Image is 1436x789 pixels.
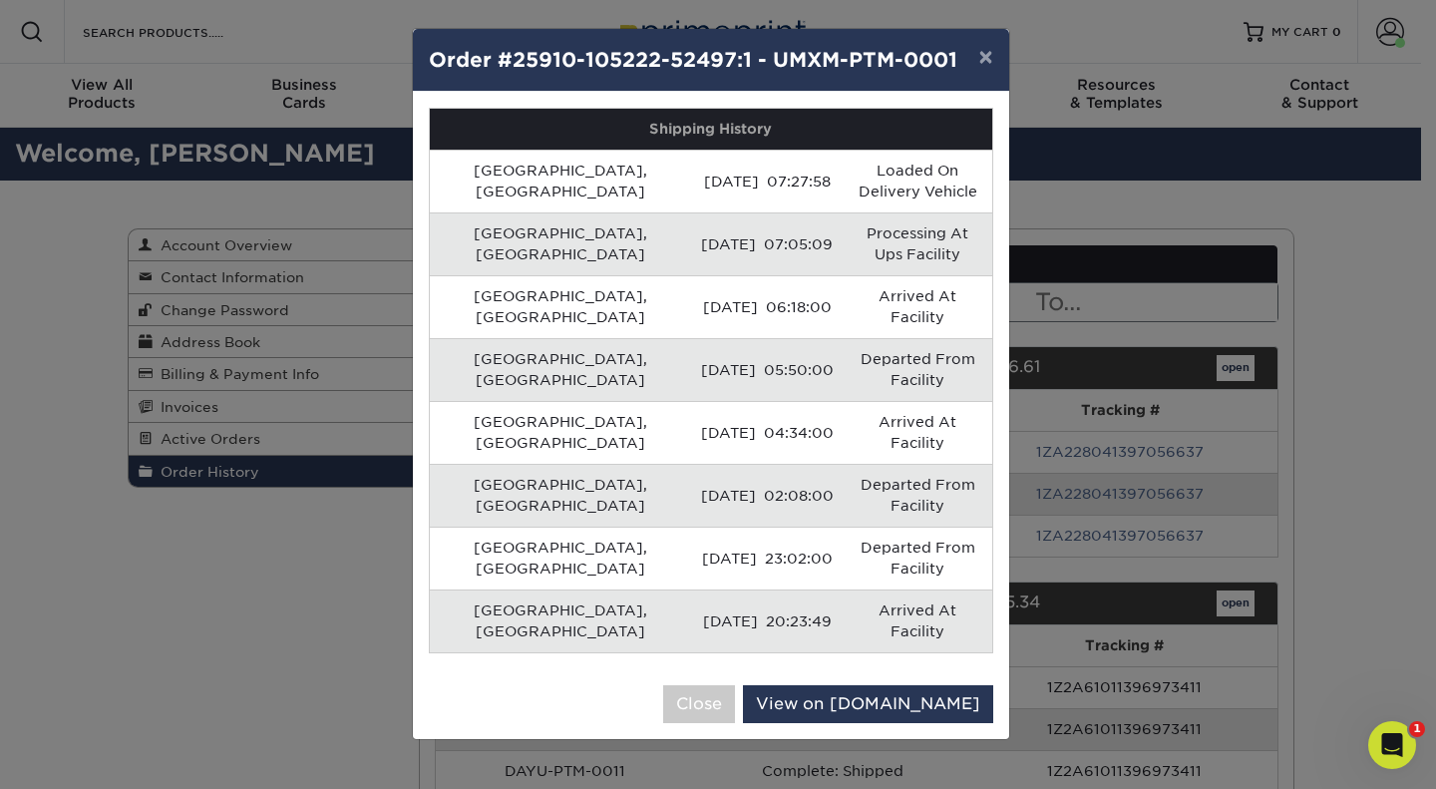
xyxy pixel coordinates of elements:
td: [GEOGRAPHIC_DATA], [GEOGRAPHIC_DATA] [430,338,691,401]
td: Arrived At Facility [844,590,992,652]
td: [DATE] 04:34:00 [691,401,844,464]
td: [GEOGRAPHIC_DATA], [GEOGRAPHIC_DATA] [430,527,691,590]
td: [DATE] 07:05:09 [691,212,844,275]
td: [GEOGRAPHIC_DATA], [GEOGRAPHIC_DATA] [430,275,691,338]
td: Arrived At Facility [844,275,992,338]
td: [DATE] 06:18:00 [691,275,844,338]
span: 1 [1409,721,1425,737]
td: [DATE] 20:23:49 [691,590,844,652]
iframe: Intercom live chat [1368,721,1416,769]
td: [DATE] 07:27:58 [691,150,844,212]
h4: Order #25910-105222-52497:1 - UMXM-PTM-0001 [429,45,993,75]
button: Close [663,685,735,723]
td: Arrived At Facility [844,401,992,464]
td: [GEOGRAPHIC_DATA], [GEOGRAPHIC_DATA] [430,401,691,464]
td: [GEOGRAPHIC_DATA], [GEOGRAPHIC_DATA] [430,150,691,212]
td: [GEOGRAPHIC_DATA], [GEOGRAPHIC_DATA] [430,212,691,275]
td: Loaded On Delivery Vehicle [844,150,992,212]
td: [GEOGRAPHIC_DATA], [GEOGRAPHIC_DATA] [430,590,691,652]
th: Shipping History [430,109,992,150]
td: [DATE] 23:02:00 [691,527,844,590]
td: [DATE] 05:50:00 [691,338,844,401]
td: [GEOGRAPHIC_DATA], [GEOGRAPHIC_DATA] [430,464,691,527]
td: Departed From Facility [844,464,992,527]
td: Processing At Ups Facility [844,212,992,275]
a: View on [DOMAIN_NAME] [743,685,993,723]
td: [DATE] 02:08:00 [691,464,844,527]
td: Departed From Facility [844,527,992,590]
td: Departed From Facility [844,338,992,401]
button: × [962,29,1008,85]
